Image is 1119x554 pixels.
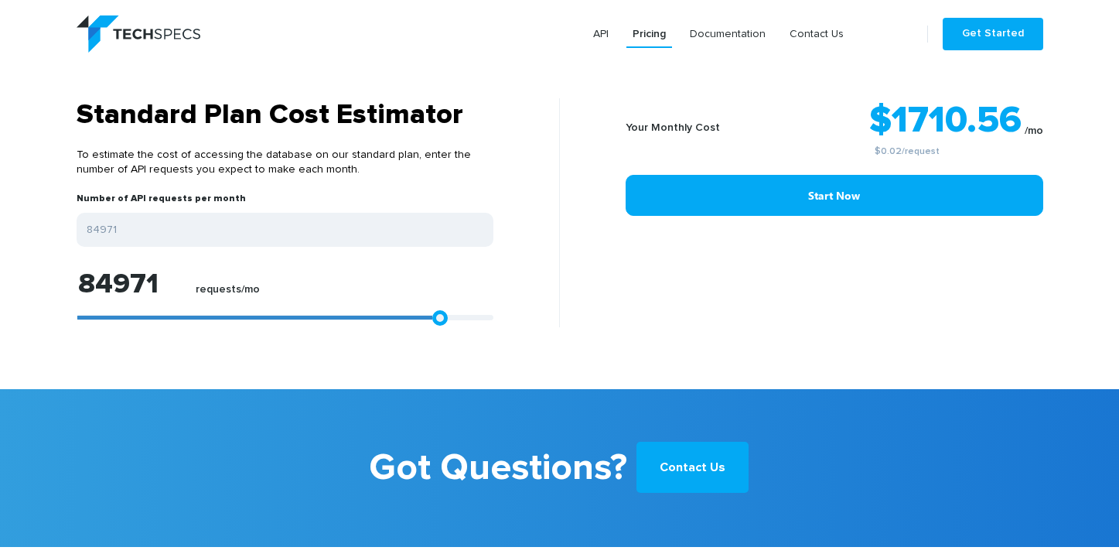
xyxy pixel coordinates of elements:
label: requests/mo [196,283,260,304]
strong: $1710.56 [869,102,1022,139]
a: Start Now [626,175,1043,216]
small: /request [772,147,1043,156]
b: Got Questions? [369,436,627,501]
a: API [587,20,615,48]
sub: /mo [1025,125,1043,136]
img: logo [77,15,200,53]
a: Documentation [684,20,772,48]
a: $0.02 [875,147,902,156]
a: Get Started [943,18,1043,50]
p: To estimate the cost of accessing the database on our standard plan, enter the number of API requ... [77,132,493,193]
b: Your Monthly Cost [626,122,720,133]
label: Number of API requests per month [77,193,246,213]
h3: Standard Plan Cost Estimator [77,98,493,132]
a: Contact Us [783,20,850,48]
a: Pricing [626,20,672,48]
input: Enter your expected number of API requests [77,213,493,247]
a: Contact Us [636,442,749,493]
